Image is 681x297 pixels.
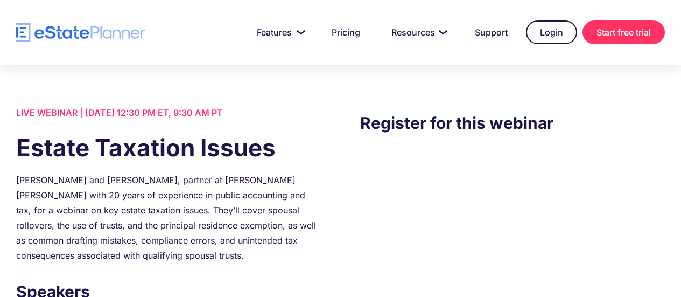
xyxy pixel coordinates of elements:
[462,22,521,43] a: Support
[526,20,577,44] a: Login
[582,20,665,44] a: Start free trial
[319,22,373,43] a: Pricing
[16,172,321,263] div: [PERSON_NAME] and [PERSON_NAME], partner at [PERSON_NAME] [PERSON_NAME] with 20 years of experien...
[16,105,321,120] div: LIVE WEBINAR | [DATE] 12:30 PM ET, 9:30 AM PT
[16,23,145,42] a: home
[360,110,665,135] h3: Register for this webinar
[244,22,313,43] a: Features
[378,22,457,43] a: Resources
[16,131,321,164] h1: Estate Taxation Issues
